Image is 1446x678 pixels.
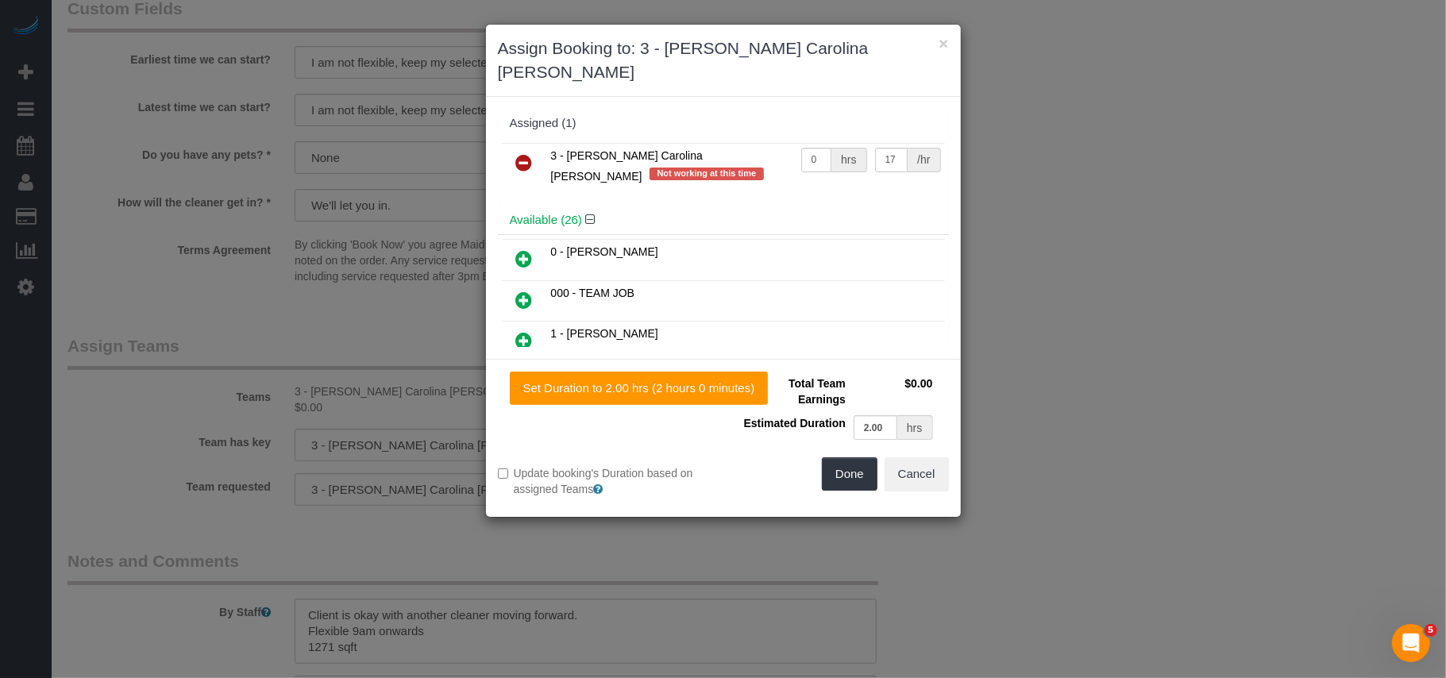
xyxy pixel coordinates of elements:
button: × [939,35,948,52]
label: Update booking's Duration based on assigned Teams [498,465,711,497]
span: Not working at this time [650,168,765,180]
div: hrs [831,148,866,172]
h4: Available (26) [510,214,937,227]
button: Set Duration to 2.00 hrs (2 hours 0 minutes) [510,372,769,405]
input: Update booking's Duration based on assigned Teams [498,468,508,479]
button: Cancel [885,457,949,491]
div: Assigned (1) [510,117,937,130]
div: hrs [897,415,932,440]
span: 1 - [PERSON_NAME] [551,327,658,340]
span: 5 [1425,624,1437,637]
span: 0 - [PERSON_NAME] [551,245,658,258]
span: 3 - [PERSON_NAME] Carolina [PERSON_NAME] [551,149,703,183]
div: /hr [908,148,940,172]
iframe: Intercom live chat [1392,624,1430,662]
span: 000 - TEAM JOB [551,287,635,299]
td: $0.00 [850,372,937,411]
button: Done [822,457,877,491]
td: Total Team Earnings [735,372,850,411]
h3: Assign Booking to: 3 - [PERSON_NAME] Carolina [PERSON_NAME] [498,37,949,84]
span: Estimated Duration [744,417,846,430]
